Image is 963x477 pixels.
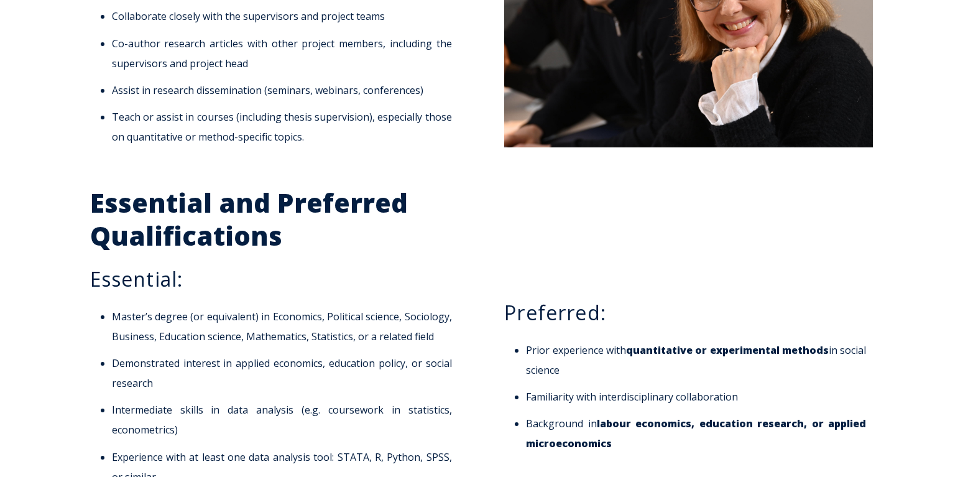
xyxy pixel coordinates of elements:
li: Co-author research articles with other project members, including the supervisors and project head [112,34,452,73]
li: Collaborate closely with the supervisors and project teams [112,6,452,26]
li: Background in [526,414,866,453]
h2: Essential and Preferred Qualifications [90,187,459,252]
h3: Essential: [90,267,459,292]
li: Teach or assist in courses (including thesis supervision), especially those on quantitative or me... [112,107,452,147]
li: Assist in research dissemination (seminars, webinars, conferences) [112,80,452,100]
li: Prior experience with in social science [526,340,866,380]
li: Intermediate skills in data analysis (e.g. coursework in statistics, econometrics) [112,400,452,440]
li: Familiarity with interdisciplinary collaboration [526,387,866,407]
h3: Preferred: [504,300,873,325]
li: Demonstrated interest in applied economics, education policy, or social research [112,353,452,393]
strong: labour economics, education research, or applied microeconomics [526,417,866,450]
li: Master’s degree (or equivalent) in Economics, Political science, Sociology, Business, Education s... [112,307,452,346]
strong: quantitative or experimental methods [626,343,829,357]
